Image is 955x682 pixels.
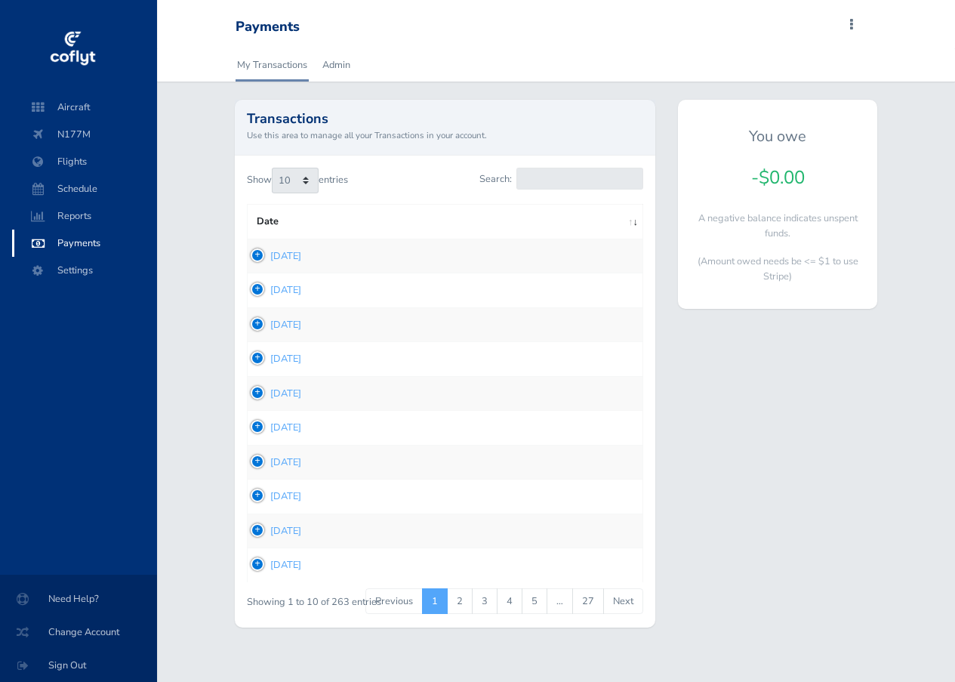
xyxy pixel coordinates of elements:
[247,128,643,142] small: Use this area to manage all your Transactions in your account.
[270,524,301,538] a: [DATE]
[18,585,139,613] span: Need Help?
[27,257,142,284] span: Settings
[603,588,643,614] a: Next
[247,168,348,193] label: Show entries
[270,421,301,434] a: [DATE]
[690,254,865,285] p: (Amount owed needs be <= $1 to use Stripe)
[18,652,139,679] span: Sign Out
[690,211,865,242] p: A negative balance indicates unspent funds.
[247,587,401,610] div: Showing 1 to 10 of 263 entries
[321,48,352,82] a: Admin
[247,112,643,125] h2: Transactions
[248,205,643,239] th: Date: activate to sort column ascending
[422,588,448,614] a: 1
[236,19,300,35] div: Payments
[270,352,301,366] a: [DATE]
[18,619,139,646] span: Change Account
[27,148,142,175] span: Flights
[272,168,319,193] select: Showentries
[497,588,522,614] a: 4
[27,175,142,202] span: Schedule
[690,128,865,146] h5: You owe
[236,48,309,82] a: My Transactions
[27,94,142,121] span: Aircraft
[479,168,643,190] label: Search:
[270,558,301,572] a: [DATE]
[27,230,142,257] span: Payments
[27,202,142,230] span: Reports
[447,588,473,614] a: 2
[522,588,547,614] a: 5
[270,318,301,332] a: [DATE]
[270,249,301,263] a: [DATE]
[572,588,604,614] a: 27
[270,489,301,503] a: [DATE]
[270,283,301,297] a: [DATE]
[516,168,643,190] input: Search:
[27,121,142,148] span: N177M
[270,387,301,400] a: [DATE]
[690,167,865,189] h4: -$0.00
[472,588,498,614] a: 3
[48,26,97,72] img: coflyt logo
[270,455,301,469] a: [DATE]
